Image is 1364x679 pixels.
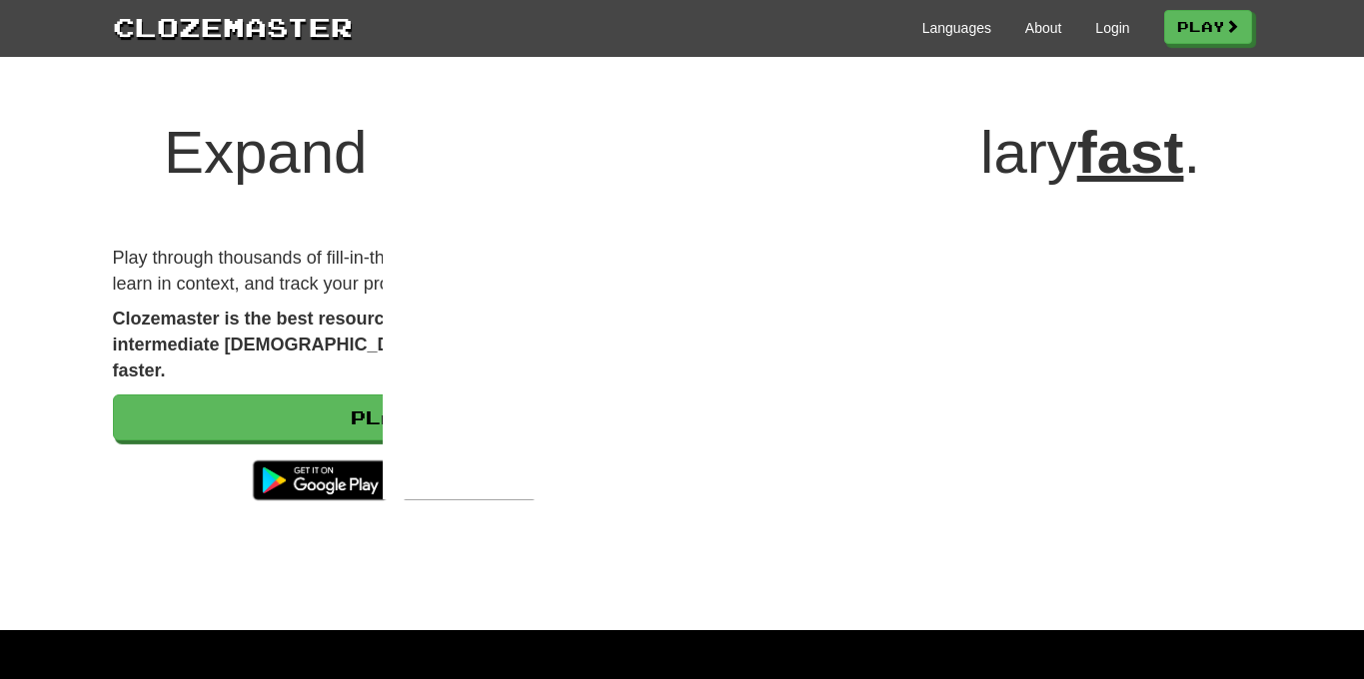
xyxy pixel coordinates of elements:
u: fast [1077,119,1184,186]
img: blank image [383,100,982,499]
h1: Expand your Armenian vocabulary . [113,120,1252,186]
a: Play [1164,10,1252,44]
img: Get it on Google Play [243,450,398,510]
strong: Clozemaster is the best resource for advanced beginner and intermediate [DEMOGRAPHIC_DATA] learne... [113,309,630,379]
a: Clozemaster [113,8,353,45]
a: Login [1095,18,1129,38]
a: About [1025,18,1062,38]
a: Play [113,394,668,440]
p: Play through thousands of fill-in-the-blank sentences in Armenian, learn in context, and track yo... [113,246,668,297]
a: Languages [922,18,991,38]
